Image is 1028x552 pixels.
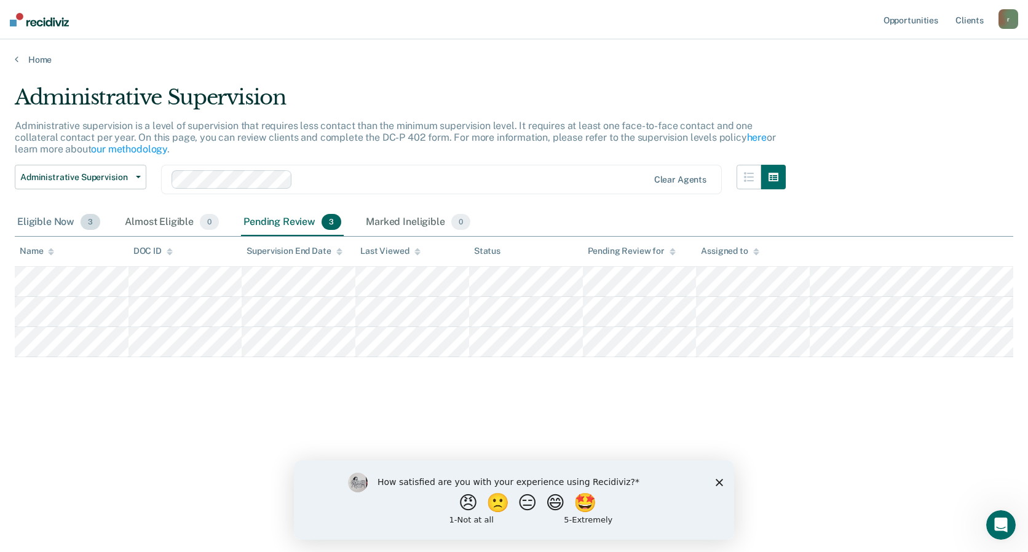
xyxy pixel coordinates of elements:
[360,246,420,256] div: Last Viewed
[200,214,219,230] span: 0
[588,246,676,256] div: Pending Review for
[133,246,173,256] div: DOC ID
[294,460,734,540] iframe: Survey by Kim from Recidiviz
[451,214,470,230] span: 0
[15,165,146,189] button: Administrative Supervision
[474,246,500,256] div: Status
[986,510,1016,540] iframe: Intercom live chat
[15,85,786,120] div: Administrative Supervision
[15,209,103,236] div: Eligible Now3
[81,214,100,230] span: 3
[91,143,167,155] a: our methodology
[20,246,54,256] div: Name
[322,214,341,230] span: 3
[247,246,342,256] div: Supervision End Date
[20,172,131,183] span: Administrative Supervision
[122,209,221,236] div: Almost Eligible0
[998,9,1018,29] button: r
[15,120,776,155] p: Administrative supervision is a level of supervision that requires less contact than the minimum ...
[241,209,344,236] div: Pending Review3
[747,132,767,143] a: here
[654,175,706,185] div: Clear agents
[15,54,1013,65] a: Home
[10,13,69,26] img: Recidiviz
[363,209,473,236] div: Marked Ineligible0
[701,246,759,256] div: Assigned to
